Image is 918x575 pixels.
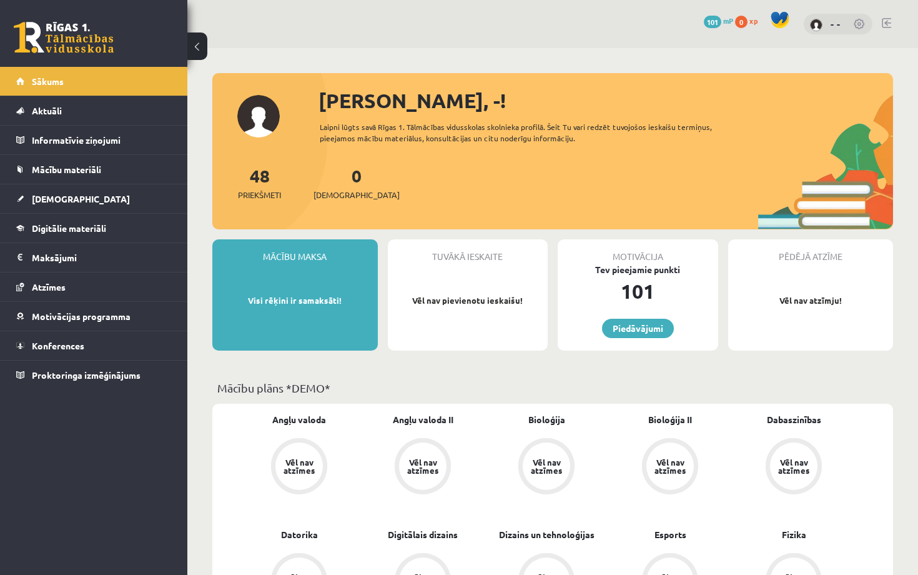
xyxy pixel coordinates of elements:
a: Esports [654,528,686,541]
span: 101 [704,16,721,28]
div: Tev pieejamie punkti [558,263,718,276]
legend: Informatīvie ziņojumi [32,126,172,154]
span: [DEMOGRAPHIC_DATA] [313,189,400,201]
a: Bioloģija II [648,413,692,426]
a: Informatīvie ziņojumi [16,126,172,154]
a: 101 mP [704,16,733,26]
a: Bioloģija [528,413,565,426]
p: Vēl nav pievienotu ieskaišu! [394,294,542,307]
div: Vēl nav atzīmes [282,458,317,474]
a: Maksājumi [16,243,172,272]
a: Sākums [16,67,172,96]
span: Mācību materiāli [32,164,101,175]
a: 48Priekšmeti [238,164,281,201]
div: Vēl nav atzīmes [529,458,564,474]
span: [DEMOGRAPHIC_DATA] [32,193,130,204]
span: Motivācijas programma [32,311,131,322]
span: Atzīmes [32,281,66,292]
a: Vēl nav atzīmes [608,438,732,497]
div: Laipni lūgts savā Rīgas 1. Tālmācības vidusskolas skolnieka profilā. Šeit Tu vari redzēt tuvojošo... [320,121,728,144]
a: Konferences [16,331,172,360]
a: 0 xp [735,16,764,26]
a: Dizains un tehnoloģijas [499,528,595,541]
legend: Maksājumi [32,243,172,272]
a: Angļu valoda II [393,413,453,426]
span: Konferences [32,340,84,351]
a: Vēl nav atzīmes [237,438,361,497]
a: Aktuāli [16,96,172,125]
a: Vēl nav atzīmes [485,438,608,497]
a: Piedāvājumi [602,319,674,338]
p: Vēl nav atzīmju! [734,294,887,307]
a: Atzīmes [16,272,172,301]
div: Vēl nav atzīmes [776,458,811,474]
a: [DEMOGRAPHIC_DATA] [16,184,172,213]
a: Vēl nav atzīmes [361,438,485,497]
span: Aktuāli [32,105,62,116]
div: Vēl nav atzīmes [405,458,440,474]
div: Mācību maksa [212,239,378,263]
a: Dabaszinības [767,413,821,426]
div: Motivācija [558,239,718,263]
a: Motivācijas programma [16,302,172,331]
div: Tuvākā ieskaite [388,239,548,263]
a: Datorika [281,528,318,541]
div: Pēdējā atzīme [728,239,894,263]
div: 101 [558,276,718,306]
span: Priekšmeti [238,189,281,201]
span: Digitālie materiāli [32,222,106,234]
a: Rīgas 1. Tālmācības vidusskola [14,22,114,53]
a: Fizika [782,528,806,541]
a: Digitālais dizains [388,528,458,541]
a: - - [831,17,841,30]
span: 0 [735,16,748,28]
span: xp [749,16,758,26]
a: Angļu valoda [272,413,326,426]
a: Vēl nav atzīmes [732,438,856,497]
span: Proktoringa izmēģinājums [32,369,141,381]
div: Vēl nav atzīmes [653,458,688,474]
p: Visi rēķini ir samaksāti! [219,294,372,307]
p: Mācību plāns *DEMO* [217,379,888,396]
a: Proktoringa izmēģinājums [16,361,172,389]
a: 0[DEMOGRAPHIC_DATA] [313,164,400,201]
span: Sākums [32,76,64,87]
img: - - [810,19,822,31]
a: Mācību materiāli [16,155,172,184]
span: mP [723,16,733,26]
div: [PERSON_NAME], -! [318,86,893,116]
a: Digitālie materiāli [16,214,172,242]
